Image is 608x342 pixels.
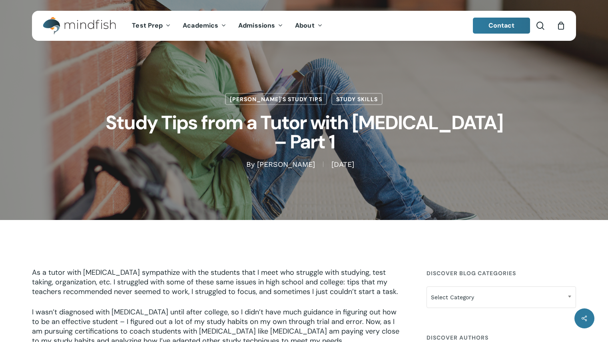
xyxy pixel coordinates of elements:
span: [DATE] [323,162,362,167]
a: Study Skills [331,93,383,105]
span: As a tutor with [MEDICAL_DATA] sympathize with the students that I meet who struggle with studyin... [32,268,398,296]
span: About [295,21,315,30]
a: Cart [556,21,565,30]
span: By [246,162,255,167]
a: Test Prep [126,22,177,29]
span: Test Prep [132,21,163,30]
a: Academics [177,22,232,29]
h4: Discover Blog Categories [427,266,576,280]
header: Main Menu [32,11,576,41]
a: Contact [473,18,530,34]
span: Select Category [427,286,576,308]
a: About [289,22,329,29]
span: Admissions [238,21,275,30]
nav: Main Menu [126,11,328,41]
span: Contact [488,21,515,30]
span: Select Category [427,289,576,306]
a: [PERSON_NAME] [257,160,315,168]
a: [PERSON_NAME]'s Study Tips [225,93,327,105]
a: Admissions [232,22,289,29]
span: Academics [183,21,218,30]
h1: Study Tips from a Tutor with [MEDICAL_DATA] – Part 1 [104,105,504,160]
